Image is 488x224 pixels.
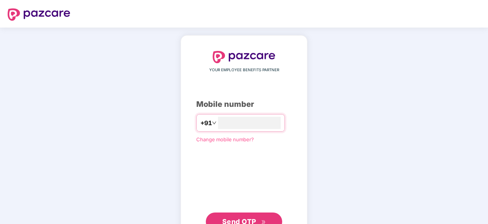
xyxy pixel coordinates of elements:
div: Mobile number [196,98,292,110]
img: logo [8,8,70,21]
a: Change mobile number? [196,136,254,142]
span: +91 [200,118,212,128]
span: YOUR EMPLOYEE BENEFITS PARTNER [209,67,279,73]
img: logo [213,51,275,63]
span: down [212,121,217,125]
